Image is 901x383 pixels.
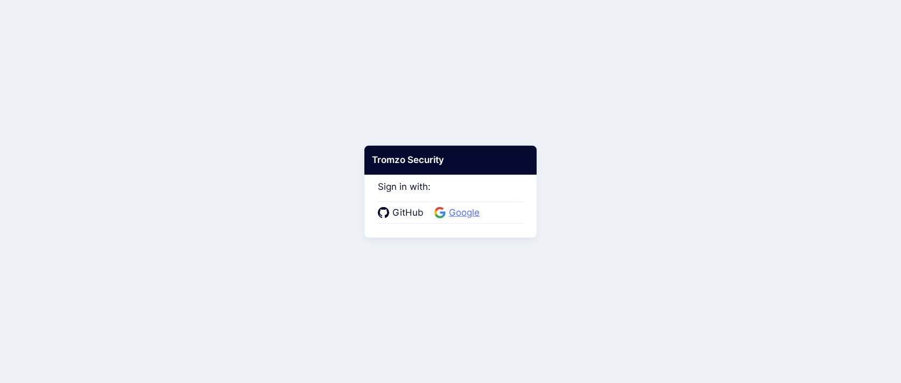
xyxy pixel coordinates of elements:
span: Google [446,206,483,220]
div: Tromzo Security [364,146,537,175]
a: GitHub [378,206,427,220]
div: Sign in with: [378,167,523,224]
span: GitHub [389,206,427,220]
a: Google [434,206,483,220]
